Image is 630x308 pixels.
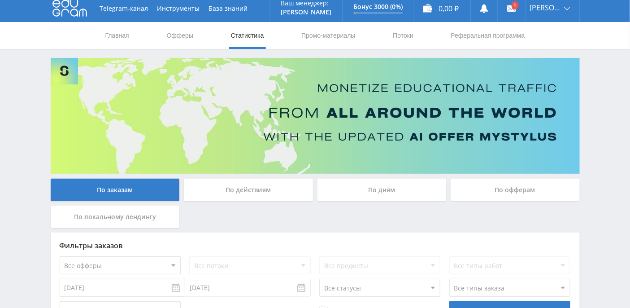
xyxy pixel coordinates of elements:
a: Реферальная программа [450,22,526,49]
a: Офферы [166,22,195,49]
a: Промо-материалы [300,22,356,49]
a: Статистика [230,22,265,49]
p: Бонус 3000 (0%) [354,3,403,10]
p: [PERSON_NAME] [281,9,332,16]
div: По дням [317,179,447,201]
div: Фильтры заказов [60,242,571,250]
img: Banner [51,58,580,174]
div: По локальному лендингу [51,206,180,228]
a: Главная [104,22,130,49]
div: По действиям [184,179,313,201]
div: По офферам [451,179,580,201]
span: [PERSON_NAME] [530,4,561,11]
div: По заказам [51,179,180,201]
a: Потоки [392,22,414,49]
